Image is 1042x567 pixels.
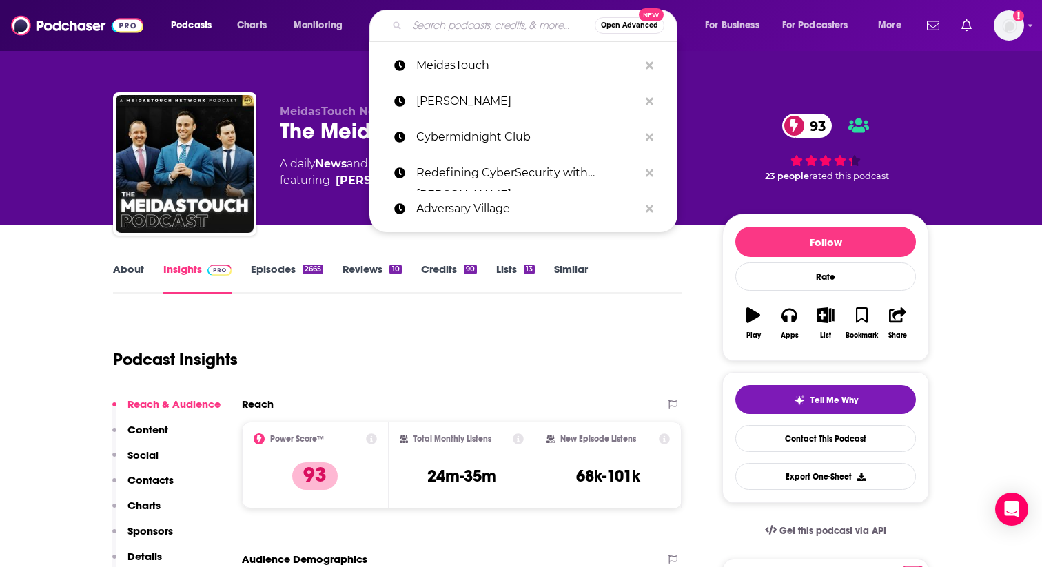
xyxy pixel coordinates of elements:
[369,155,677,191] a: Redefining CyberSecurity with [PERSON_NAME]
[161,14,229,37] button: open menu
[921,14,945,37] a: Show notifications dropdown
[639,8,664,21] span: New
[280,105,409,118] span: MeidasTouch Network
[820,331,831,340] div: List
[994,10,1024,41] button: Show profile menu
[846,331,878,340] div: Bookmark
[112,398,221,423] button: Reach & Audience
[765,171,809,181] span: 23 people
[735,227,916,257] button: Follow
[292,462,338,490] p: 93
[994,10,1024,41] span: Logged in as samharazin
[722,105,929,190] div: 93 23 peoplerated this podcast
[576,466,640,486] h3: 68k-101k
[416,119,639,155] p: Cybermidnight Club
[782,114,832,138] a: 93
[112,499,161,524] button: Charts
[796,114,832,138] span: 93
[782,16,848,35] span: For Podcasters
[995,493,1028,526] div: Open Intercom Messenger
[808,298,844,348] button: List
[773,14,868,37] button: open menu
[113,262,144,294] a: About
[251,262,323,294] a: Episodes2665
[343,262,401,294] a: Reviews10
[112,449,159,474] button: Social
[228,14,275,37] a: Charts
[407,14,595,37] input: Search podcasts, credits, & more...
[496,262,535,294] a: Lists13
[427,466,496,486] h3: 24m-35m
[416,48,639,83] p: MeidasTouch
[888,331,907,340] div: Share
[347,157,368,170] span: and
[369,191,677,227] a: Adversary Village
[382,10,691,41] div: Search podcasts, credits, & more...
[369,83,677,119] a: [PERSON_NAME]
[705,16,759,35] span: For Business
[779,525,886,537] span: Get this podcast via API
[695,14,777,37] button: open menu
[280,156,677,189] div: A daily podcast
[1013,10,1024,21] svg: Add a profile image
[844,298,879,348] button: Bookmark
[11,12,143,39] a: Podchaser - Follow, Share and Rate Podcasts
[421,262,477,294] a: Credits90
[171,16,212,35] span: Podcasts
[416,155,639,191] p: Redefining CyberSecurity with Sean Martin
[127,524,173,537] p: Sponsors
[560,434,636,444] h2: New Episode Listens
[127,449,159,462] p: Social
[601,22,658,29] span: Open Advanced
[127,550,162,563] p: Details
[368,157,410,170] a: Politics
[294,16,343,35] span: Monitoring
[413,434,491,444] h2: Total Monthly Listens
[127,398,221,411] p: Reach & Audience
[754,514,897,548] a: Get this podcast via API
[127,473,174,486] p: Contacts
[595,17,664,34] button: Open AdvancedNew
[735,298,771,348] button: Play
[994,10,1024,41] img: User Profile
[956,14,977,37] a: Show notifications dropdown
[127,499,161,512] p: Charts
[464,265,477,274] div: 90
[810,395,858,406] span: Tell Me Why
[735,262,916,291] div: Rate
[112,524,173,550] button: Sponsors
[524,265,535,274] div: 13
[735,463,916,490] button: Export One-Sheet
[336,172,434,189] a: Jordy Meiselas
[242,398,274,411] h2: Reach
[207,265,232,276] img: Podchaser Pro
[554,262,588,294] a: Similar
[416,83,639,119] p: Kara swisher
[280,172,677,189] span: featuring
[735,425,916,452] a: Contact This Podcast
[284,14,360,37] button: open menu
[112,423,168,449] button: Content
[270,434,324,444] h2: Power Score™
[242,553,367,566] h2: Audience Demographics
[112,473,174,499] button: Contacts
[868,14,919,37] button: open menu
[878,16,901,35] span: More
[369,48,677,83] a: MeidasTouch
[303,265,323,274] div: 2665
[880,298,916,348] button: Share
[809,171,889,181] span: rated this podcast
[746,331,761,340] div: Play
[781,331,799,340] div: Apps
[416,191,639,227] p: Adversary Village
[369,119,677,155] a: Cybermidnight Club
[237,16,267,35] span: Charts
[113,349,238,370] h1: Podcast Insights
[315,157,347,170] a: News
[116,95,254,233] img: The MeidasTouch Podcast
[389,265,401,274] div: 10
[163,262,232,294] a: InsightsPodchaser Pro
[794,395,805,406] img: tell me why sparkle
[735,385,916,414] button: tell me why sparkleTell Me Why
